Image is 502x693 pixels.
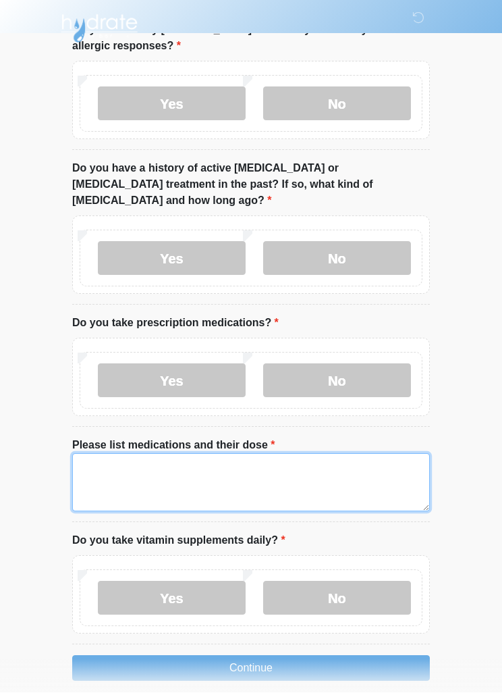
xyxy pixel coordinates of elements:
[72,438,275,454] label: Please list medications and their dose
[263,364,411,398] label: No
[72,656,430,682] button: Continue
[263,582,411,615] label: No
[72,161,430,209] label: Do you have a history of active [MEDICAL_DATA] or [MEDICAL_DATA] treatment in the past? If so, wh...
[263,87,411,121] label: No
[98,364,246,398] label: Yes
[98,87,246,121] label: Yes
[72,315,279,332] label: Do you take prescription medications?
[59,10,140,44] img: Hydrate IV Bar - Scottsdale Logo
[98,582,246,615] label: Yes
[263,242,411,276] label: No
[98,242,246,276] label: Yes
[72,533,285,549] label: Do you take vitamin supplements daily?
